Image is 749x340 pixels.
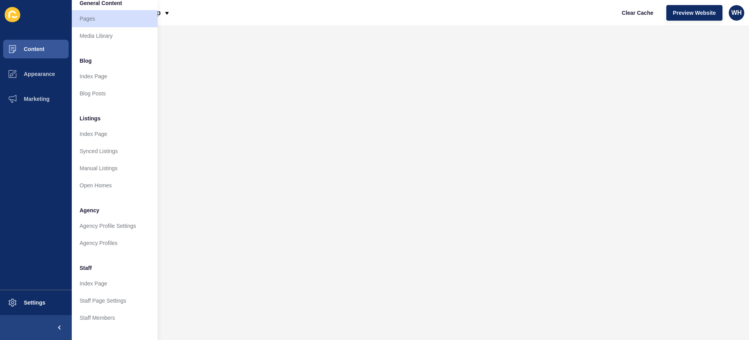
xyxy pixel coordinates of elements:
a: Media Library [72,27,158,44]
span: WH [731,9,742,17]
span: Agency [80,206,99,214]
a: Synced Listings [72,143,158,160]
a: Agency Profiles [72,234,158,252]
span: Preview Website [673,9,716,17]
a: Index Page [72,68,158,85]
span: Blog [80,57,92,65]
span: Clear Cache [622,9,653,17]
button: Preview Website [666,5,722,21]
button: Clear Cache [615,5,660,21]
span: Listings [80,115,101,122]
a: Index Page [72,125,158,143]
a: Blog Posts [72,85,158,102]
a: Manual Listings [72,160,158,177]
a: Staff Members [72,309,158,326]
a: Pages [72,10,158,27]
span: Staff [80,264,92,272]
a: Open Homes [72,177,158,194]
a: Index Page [72,275,158,292]
a: Staff Page Settings [72,292,158,309]
a: Agency Profile Settings [72,217,158,234]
